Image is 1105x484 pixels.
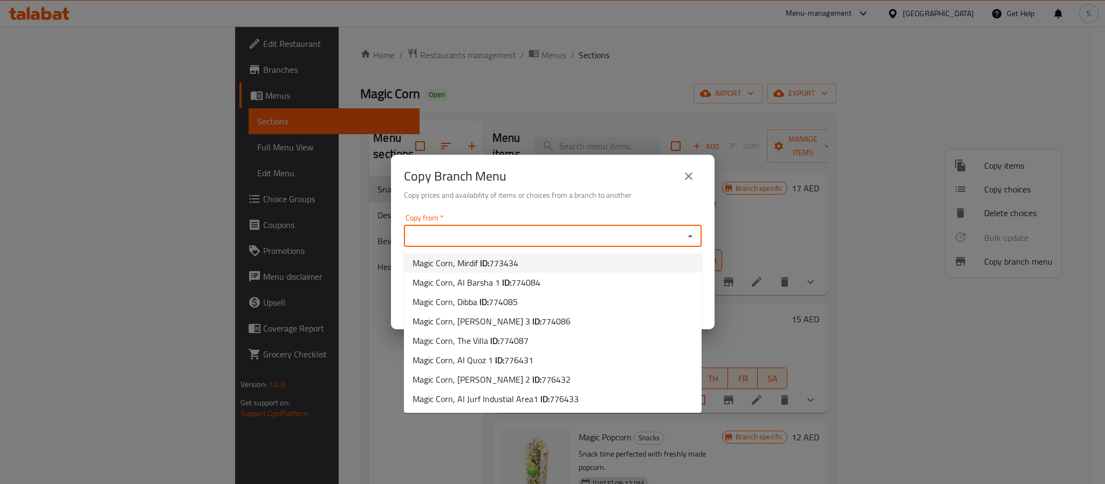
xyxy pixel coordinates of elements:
span: Magic Corn, [PERSON_NAME] 2 [413,373,571,386]
span: 776431 [504,352,533,368]
span: Magic Corn, Dibba [413,295,518,308]
b: ID: [495,352,504,368]
button: close [676,163,702,189]
span: Magic Corn, The Villa [413,334,529,347]
b: ID: [540,391,550,407]
h2: Copy Branch Menu [404,168,506,185]
span: 774085 [489,294,518,310]
span: 774087 [499,333,529,349]
span: 773434 [489,255,518,271]
span: 774086 [541,313,571,329]
b: ID: [532,371,541,388]
span: Magic Corn, [PERSON_NAME] 3 [413,315,571,328]
span: 776432 [541,371,571,388]
b: ID: [490,333,499,349]
span: Magic Corn, Mirdif [413,257,518,269]
span: 774084 [511,274,540,291]
span: Magic Corn, Al Jurf Industial Area1 [413,392,579,405]
b: ID: [480,255,489,271]
span: 776433 [550,391,579,407]
span: Magic Corn, Al Barsha 1 [413,276,540,289]
button: Close [683,229,698,244]
span: Magic Corn, Al Quoz 1 [413,354,533,367]
b: ID: [502,274,511,291]
h6: Copy prices and availability of items or choices from a branch to another [404,189,702,201]
b: ID: [532,313,541,329]
b: ID: [479,294,489,310]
